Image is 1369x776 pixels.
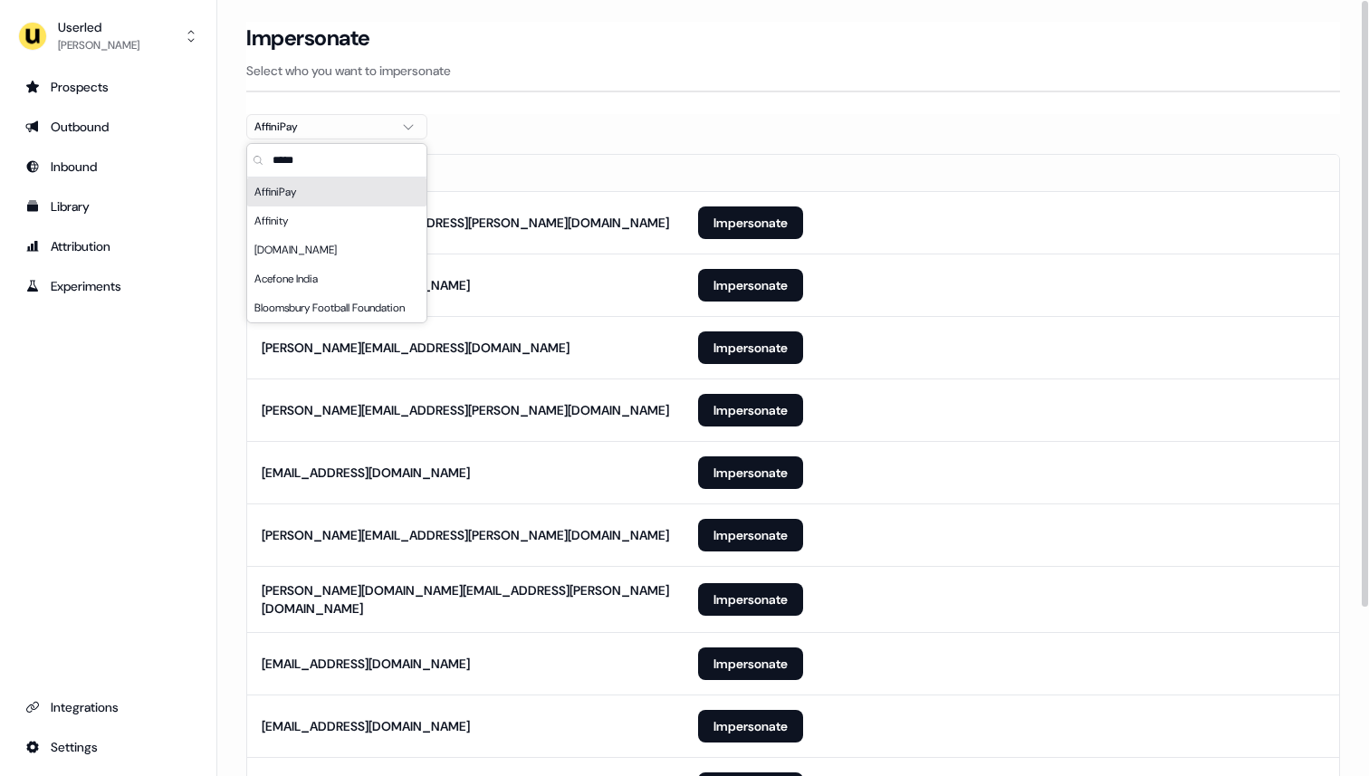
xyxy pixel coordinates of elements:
[698,331,803,364] button: Impersonate
[14,152,202,181] a: Go to Inbound
[247,177,426,322] div: Suggestions
[14,272,202,301] a: Go to experiments
[58,36,139,54] div: [PERSON_NAME]
[262,339,570,357] div: [PERSON_NAME][EMAIL_ADDRESS][DOMAIN_NAME]
[698,206,803,239] button: Impersonate
[58,18,139,36] div: Userled
[246,24,370,52] h3: Impersonate
[246,62,1340,80] p: Select who you want to impersonate
[14,693,202,722] a: Go to integrations
[14,733,202,762] a: Go to integrations
[698,456,803,489] button: Impersonate
[247,235,426,264] div: [DOMAIN_NAME]
[25,277,191,295] div: Experiments
[246,114,427,139] button: AffiniPay
[25,698,191,716] div: Integrations
[14,232,202,261] a: Go to attribution
[247,293,426,322] div: Bloomsbury Football Foundation
[247,177,426,206] div: AffiniPay
[14,72,202,101] a: Go to prospects
[247,264,426,293] div: Acefone India
[698,269,803,302] button: Impersonate
[698,647,803,680] button: Impersonate
[262,717,470,735] div: [EMAIL_ADDRESS][DOMAIN_NAME]
[698,519,803,551] button: Impersonate
[698,394,803,426] button: Impersonate
[25,738,191,756] div: Settings
[254,118,390,136] div: AffiniPay
[25,158,191,176] div: Inbound
[262,655,470,673] div: [EMAIL_ADDRESS][DOMAIN_NAME]
[25,78,191,96] div: Prospects
[262,526,669,544] div: [PERSON_NAME][EMAIL_ADDRESS][PERSON_NAME][DOMAIN_NAME]
[262,401,669,419] div: [PERSON_NAME][EMAIL_ADDRESS][PERSON_NAME][DOMAIN_NAME]
[262,464,470,482] div: [EMAIL_ADDRESS][DOMAIN_NAME]
[14,192,202,221] a: Go to templates
[14,112,202,141] a: Go to outbound experience
[247,155,684,191] th: Email
[25,118,191,136] div: Outbound
[25,237,191,255] div: Attribution
[698,583,803,616] button: Impersonate
[14,14,202,58] button: Userled[PERSON_NAME]
[698,710,803,742] button: Impersonate
[25,197,191,216] div: Library
[247,206,426,235] div: Affinity
[262,581,669,618] div: [PERSON_NAME][DOMAIN_NAME][EMAIL_ADDRESS][PERSON_NAME][DOMAIN_NAME]
[262,214,669,232] div: [PERSON_NAME][EMAIL_ADDRESS][PERSON_NAME][DOMAIN_NAME]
